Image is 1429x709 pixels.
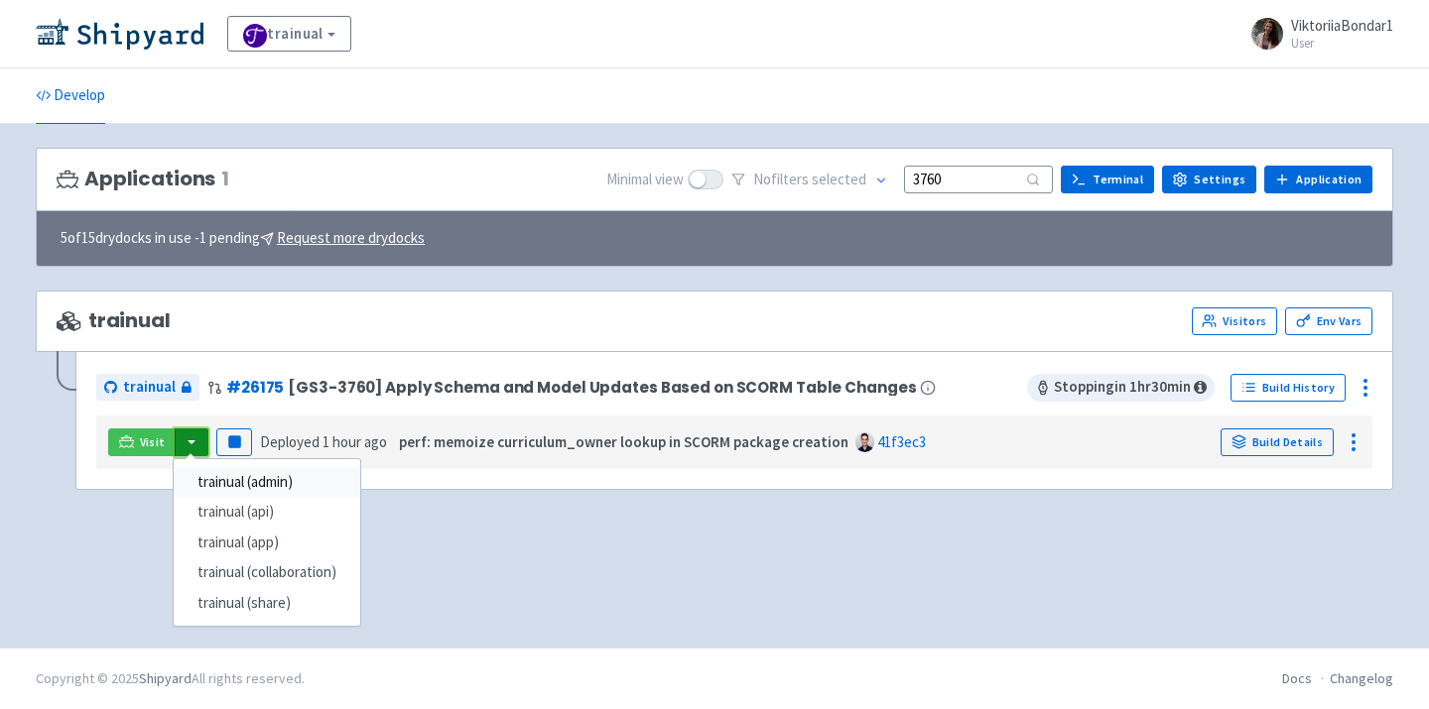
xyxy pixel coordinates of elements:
[1061,166,1154,193] a: Terminal
[1285,307,1372,335] a: Env Vars
[139,669,192,687] a: Shipyard
[57,168,229,190] h3: Applications
[174,467,360,498] a: trainual (admin)
[96,374,199,401] a: trainual
[877,432,926,451] a: 41f3ec3
[1291,16,1393,35] span: ViktoriiaBondar1
[61,227,425,250] span: 5 of 15 drydocks in use - 1 pending
[108,428,176,456] a: Visit
[36,18,203,50] img: Shipyard logo
[260,432,387,451] span: Deployed
[140,434,166,450] span: Visit
[1231,374,1346,402] a: Build History
[174,528,360,558] a: trainual (app)
[812,170,866,188] span: selected
[57,309,171,332] span: trainual
[36,668,305,689] div: Copyright © 2025 All rights reserved.
[36,68,105,124] a: Develop
[1027,374,1215,402] span: Stopping in 1 hr 30 min
[1192,307,1277,335] a: Visitors
[1162,166,1256,193] a: Settings
[1282,669,1312,687] a: Docs
[174,497,360,528] a: trainual (api)
[1264,166,1372,193] a: Application
[1330,669,1393,687] a: Changelog
[1239,18,1393,50] a: ViktoriiaBondar1 User
[174,557,360,588] a: trainual (collaboration)
[753,169,866,191] span: No filter s
[174,588,360,619] a: trainual (share)
[288,379,916,396] span: [GS3-3760] Apply Schema and Model Updates Based on SCORM Table Changes
[904,166,1053,192] input: Search...
[1221,428,1334,456] a: Build Details
[227,16,351,52] a: trainual
[399,432,848,451] strong: perf: memoize curriculum_owner lookup in SCORM package creation
[221,168,229,190] span: 1
[123,376,176,399] span: trainual
[277,228,425,247] u: Request more drydocks
[323,432,387,451] time: 1 hour ago
[1291,37,1393,50] small: User
[226,377,284,398] a: #26175
[606,169,684,191] span: Minimal view
[216,428,252,456] button: Pause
